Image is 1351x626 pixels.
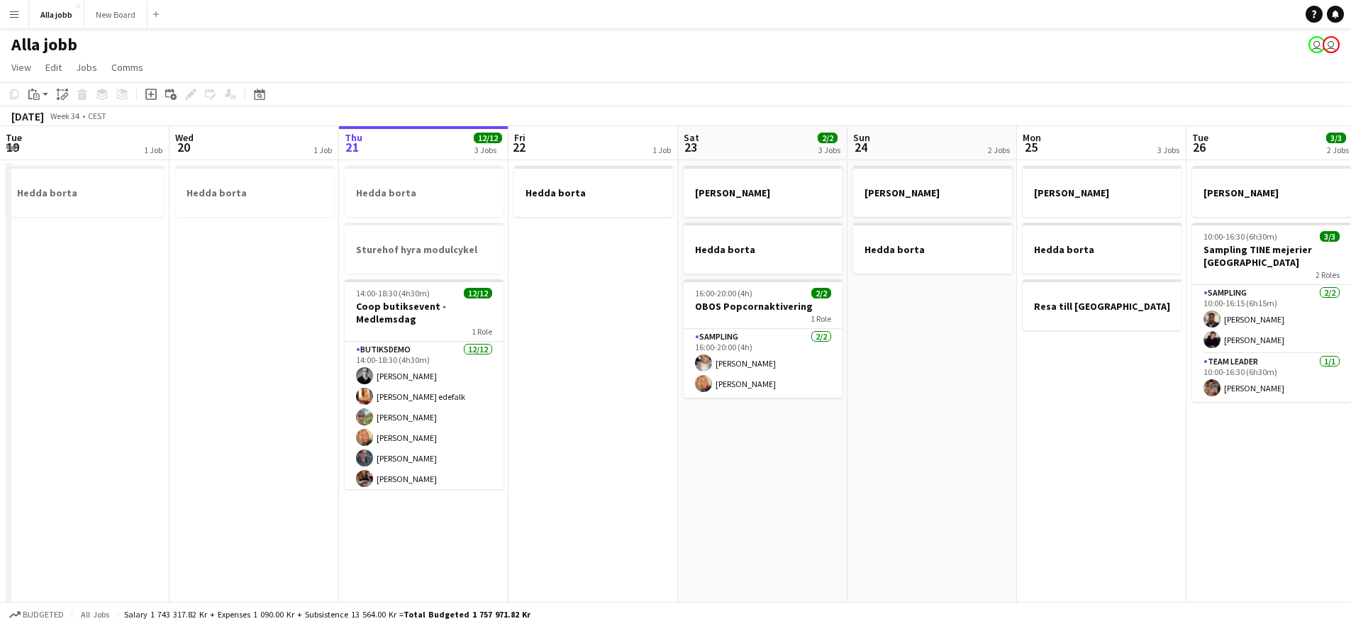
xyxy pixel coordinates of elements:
span: Week 34 [47,111,82,121]
div: Salary 1 743 317.82 kr + Expenses 1 090.00 kr + Subsistence 13 564.00 kr = [124,609,530,620]
app-card-role: Butiksdemo12/1214:00-18:30 (4h30m)[PERSON_NAME][PERSON_NAME] edefalk[PERSON_NAME][PERSON_NAME][PE... [345,342,504,616]
div: 1 Job [144,145,162,155]
span: Sat [684,131,699,144]
span: 12/12 [474,133,502,143]
h3: [PERSON_NAME] [853,186,1012,199]
div: [DATE] [11,109,44,123]
div: CEST [88,111,106,121]
h3: OBOS Popcornaktivering [684,300,843,313]
a: Jobs [70,58,103,77]
app-job-card: [PERSON_NAME] [1023,166,1182,217]
span: 21 [343,139,362,155]
span: 12/12 [464,288,492,298]
app-job-card: [PERSON_NAME] [1192,166,1351,217]
span: 1 Role [472,326,492,337]
app-card-role: Sampling2/210:00-16:15 (6h15m)[PERSON_NAME][PERSON_NAME] [1192,285,1351,354]
span: 23 [682,139,699,155]
span: 16:00-20:00 (4h) [695,288,752,298]
span: Wed [175,131,194,144]
app-job-card: 14:00-18:30 (4h30m)12/12Coop butiksevent - Medlemsdag1 RoleButiksdemo12/1214:00-18:30 (4h30m)[PER... [345,279,504,489]
app-user-avatar: Stina Dahl [1308,36,1325,53]
span: Thu [345,131,362,144]
app-job-card: Hedda borta [6,166,165,217]
h3: Coop butiksevent - Medlemsdag [345,300,504,325]
span: 26 [1190,139,1208,155]
h3: Hedda borta [1023,243,1182,256]
h3: Hedda borta [345,186,504,199]
span: 10:00-16:30 (6h30m) [1203,231,1277,242]
span: 24 [851,139,870,155]
app-job-card: Hedda borta [514,166,673,217]
h3: Hedda borta [853,243,1012,256]
div: 3 Jobs [474,145,501,155]
app-user-avatar: August Löfgren [1323,36,1340,53]
app-job-card: [PERSON_NAME] [853,166,1012,217]
h3: Hedda borta [6,186,165,199]
span: Budgeted [23,610,64,620]
app-job-card: Hedda borta [175,166,334,217]
a: View [6,58,37,77]
span: Total Budgeted 1 757 971.82 kr [404,609,530,620]
span: Mon [1023,131,1041,144]
app-job-card: Hedda borta [345,166,504,217]
h3: Hedda borta [175,186,334,199]
span: View [11,61,31,74]
span: 3/3 [1320,231,1340,242]
app-job-card: Hedda borta [853,223,1012,274]
app-job-card: Resa till [GEOGRAPHIC_DATA] [1023,279,1182,330]
span: 20 [173,139,194,155]
span: 19 [4,139,22,155]
span: Tue [1192,131,1208,144]
a: Comms [106,58,149,77]
span: 25 [1021,139,1041,155]
a: Edit [40,58,67,77]
app-job-card: Sturehof hyra modulcykel [345,223,504,274]
app-job-card: Hedda borta [1023,223,1182,274]
div: 10:00-16:30 (6h30m)3/3Sampling TINE mejerier [GEOGRAPHIC_DATA]2 RolesSampling2/210:00-16:15 (6h15... [1192,223,1351,402]
span: Sun [853,131,870,144]
h3: [PERSON_NAME] [1023,186,1182,199]
h3: Sampling TINE mejerier [GEOGRAPHIC_DATA] [1192,243,1351,269]
app-job-card: [PERSON_NAME] [684,166,843,217]
span: Tue [6,131,22,144]
span: 22 [512,139,526,155]
h3: [PERSON_NAME] [684,186,843,199]
h3: [PERSON_NAME] [1192,186,1351,199]
h3: Sturehof hyra modulcykel [345,243,504,256]
span: 2 Roles [1316,269,1340,280]
app-card-role: Sampling2/216:00-20:00 (4h)[PERSON_NAME][PERSON_NAME] [684,329,843,398]
app-job-card: Hedda borta [684,223,843,274]
div: 1 Job [313,145,332,155]
h1: Alla jobb [11,34,77,55]
span: Fri [514,131,526,144]
app-card-role: Team Leader1/110:00-16:30 (6h30m)[PERSON_NAME] [1192,354,1351,402]
span: 1 Role [811,313,831,324]
h3: Hedda borta [514,186,673,199]
div: 3 Jobs [1157,145,1179,155]
span: 2/2 [818,133,838,143]
span: Comms [111,61,143,74]
button: New Board [84,1,148,28]
span: Edit [45,61,62,74]
h3: Resa till [GEOGRAPHIC_DATA] [1023,300,1182,313]
span: Jobs [76,61,97,74]
span: All jobs [78,609,112,620]
span: 3/3 [1326,133,1346,143]
div: 3 Jobs [818,145,840,155]
button: Budgeted [7,607,66,622]
div: 2 Jobs [988,145,1010,155]
div: 16:00-20:00 (4h)2/2OBOS Popcornaktivering1 RoleSampling2/216:00-20:00 (4h)[PERSON_NAME][PERSON_NAME] [684,279,843,398]
div: 1 Job [652,145,671,155]
span: 2/2 [811,288,831,298]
